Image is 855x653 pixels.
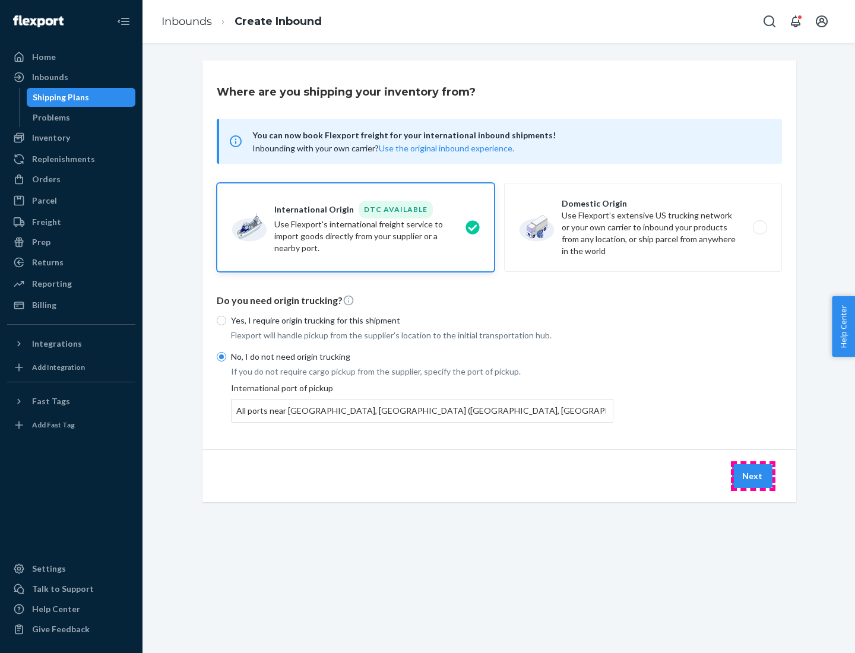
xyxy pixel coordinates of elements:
[32,51,56,63] div: Home
[7,150,135,169] a: Replenishments
[32,71,68,83] div: Inbounds
[217,294,782,308] p: Do you need origin trucking?
[32,362,85,372] div: Add Integration
[13,15,64,27] img: Flexport logo
[7,233,135,252] a: Prep
[217,84,476,100] h3: Where are you shipping your inventory from?
[784,9,807,33] button: Open notifications
[33,91,89,103] div: Shipping Plans
[231,351,613,363] p: No, I do not need origin trucking
[231,329,613,341] p: Flexport will handle pickup from the supplier's location to the initial transportation hub.
[7,296,135,315] a: Billing
[7,579,135,598] a: Talk to Support
[32,173,61,185] div: Orders
[217,352,226,362] input: No, I do not need origin trucking
[32,278,72,290] div: Reporting
[32,603,80,615] div: Help Center
[7,620,135,639] button: Give Feedback
[161,15,212,28] a: Inbounds
[32,583,94,595] div: Talk to Support
[810,9,834,33] button: Open account menu
[33,112,70,123] div: Problems
[379,142,514,154] button: Use the original inbound experience.
[32,195,57,207] div: Parcel
[32,216,61,228] div: Freight
[7,191,135,210] a: Parcel
[231,382,613,423] div: International port of pickup
[758,9,781,33] button: Open Search Box
[732,464,772,488] button: Next
[7,416,135,435] a: Add Fast Tag
[7,559,135,578] a: Settings
[217,316,226,325] input: Yes, I require origin trucking for this shipment
[7,213,135,232] a: Freight
[32,299,56,311] div: Billing
[152,4,331,39] ol: breadcrumbs
[32,420,75,430] div: Add Fast Tag
[7,334,135,353] button: Integrations
[32,236,50,248] div: Prep
[32,563,66,575] div: Settings
[231,366,613,378] p: If you do not require cargo pickup from the supplier, specify the port of pickup.
[832,296,855,357] button: Help Center
[7,253,135,272] a: Returns
[7,47,135,66] a: Home
[32,623,90,635] div: Give Feedback
[7,274,135,293] a: Reporting
[7,600,135,619] a: Help Center
[7,358,135,377] a: Add Integration
[32,153,95,165] div: Replenishments
[32,395,70,407] div: Fast Tags
[7,128,135,147] a: Inventory
[7,68,135,87] a: Inbounds
[7,392,135,411] button: Fast Tags
[27,108,136,127] a: Problems
[32,256,64,268] div: Returns
[252,143,514,153] span: Inbounding with your own carrier?
[32,338,82,350] div: Integrations
[27,88,136,107] a: Shipping Plans
[7,170,135,189] a: Orders
[32,132,70,144] div: Inventory
[235,15,322,28] a: Create Inbound
[252,128,768,142] span: You can now book Flexport freight for your international inbound shipments!
[231,315,613,326] p: Yes, I require origin trucking for this shipment
[112,9,135,33] button: Close Navigation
